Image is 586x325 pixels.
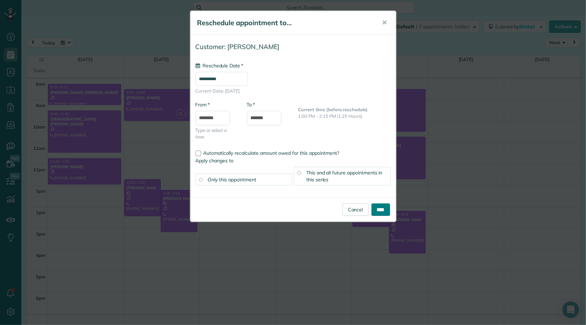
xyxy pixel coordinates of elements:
label: From [196,101,210,108]
span: Current Date: [DATE] [196,88,391,94]
h5: Reschedule appointment to... [197,18,373,28]
span: Only this appointment [208,176,256,183]
span: Type or select a time [196,127,237,140]
h4: Customer: [PERSON_NAME] [196,43,391,50]
p: 1:00 PM - 2:15 PM (1.25 Hours) [298,113,391,120]
label: Apply changes to [196,157,391,164]
label: Reschedule Date [196,62,243,69]
input: This and all future appointments in this series [297,171,301,174]
b: Current time (before reschedule) [298,107,368,112]
span: Automatically recalculate amount owed for this appointment? [203,150,339,156]
input: Only this appointment [199,178,202,181]
a: Cancel [342,203,369,216]
span: This and all future appointments in this series [306,170,383,183]
span: ✕ [382,19,387,27]
label: To [247,101,255,108]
